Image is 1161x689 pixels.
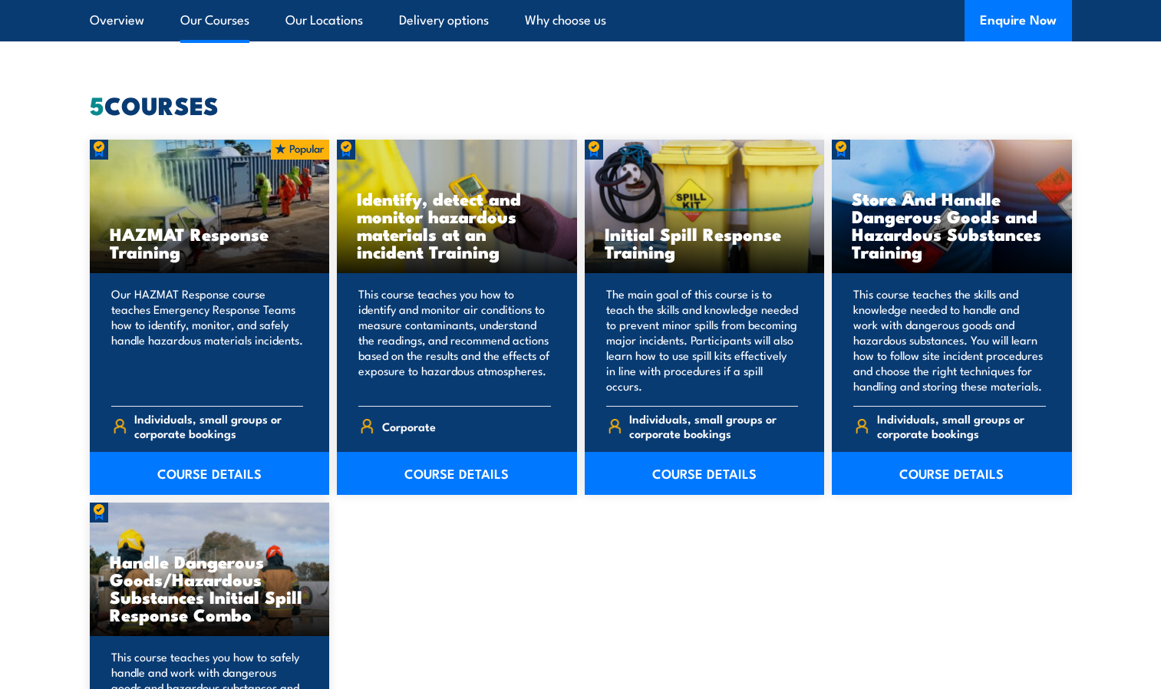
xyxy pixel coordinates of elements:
[853,286,1046,394] p: This course teaches the skills and knowledge needed to handle and work with dangerous goods and h...
[357,190,557,260] h3: Identify, detect and monitor hazardous materials at an incident Training
[852,190,1052,260] h3: Store And Handle Dangerous Goods and Hazardous Substances Training
[585,452,825,495] a: COURSE DETAILS
[832,452,1072,495] a: COURSE DETAILS
[629,411,798,440] span: Individuals, small groups or corporate bookings
[111,286,304,394] p: Our HAZMAT Response course teaches Emergency Response Teams how to identify, monitor, and safely ...
[382,414,436,438] span: Corporate
[605,225,805,260] h3: Initial Spill Response Training
[606,286,799,394] p: The main goal of this course is to teach the skills and knowledge needed to prevent minor spills ...
[90,85,104,124] strong: 5
[358,286,551,394] p: This course teaches you how to identify and monitor air conditions to measure contaminants, under...
[134,411,303,440] span: Individuals, small groups or corporate bookings
[110,225,310,260] h3: HAZMAT Response Training
[110,552,310,623] h3: Handle Dangerous Goods/Hazardous Substances Initial Spill Response Combo
[877,411,1046,440] span: Individuals, small groups or corporate bookings
[90,452,330,495] a: COURSE DETAILS
[90,94,1072,115] h2: COURSES
[337,452,577,495] a: COURSE DETAILS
